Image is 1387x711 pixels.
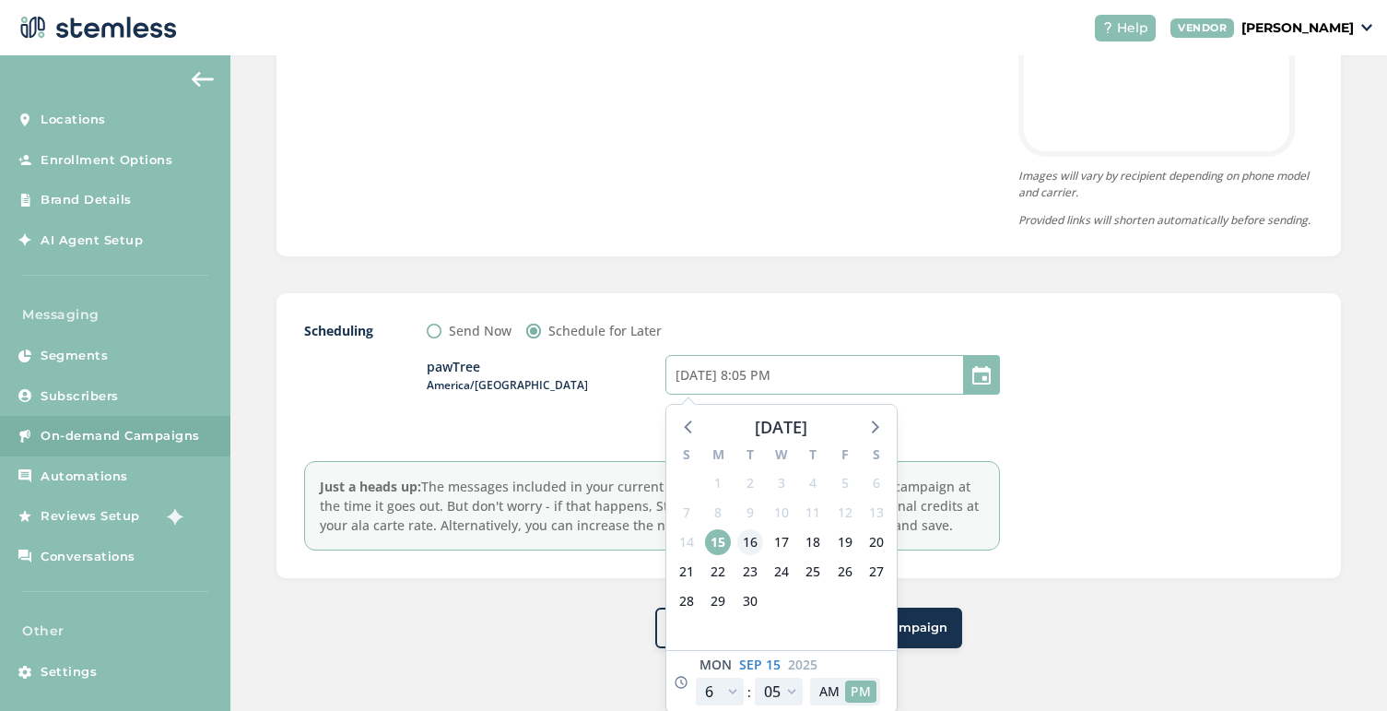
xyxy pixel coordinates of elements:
span: Wednesday, September 10, 2025 [769,500,794,526]
span: America/[GEOGRAPHIC_DATA] [427,377,665,394]
span: Locations [41,111,106,129]
span: Tuesday, September 9, 2025 [737,500,763,526]
p: Images will vary by recipient depending on phone model and carrier. [1018,168,1313,201]
div: S [861,444,892,468]
img: icon-arrow-back-accent-c549486e.svg [192,72,214,87]
label: The messages included in your current plan might not cover this scheduled campaign at the time it... [304,461,1000,551]
span: Sunday, September 21, 2025 [674,559,699,585]
span: Thursday, September 18, 2025 [800,529,826,555]
span: Automations [41,468,128,486]
span: Brand Details [41,191,132,209]
input: MM/DD/YYYY [665,355,1000,395]
strong: Just a heads up: [320,478,421,495]
span: Wednesday, September 24, 2025 [769,559,794,585]
label: Send Now [449,321,511,340]
span: Thursday, September 11, 2025 [800,500,826,526]
span: Monday, September 15, 2025 [705,529,731,555]
div: T [735,444,766,468]
span: Wednesday, September 17, 2025 [769,529,794,555]
span: Segments [41,347,108,365]
span: Sep [739,655,762,674]
span: Mon [699,655,732,674]
span: Thursday, September 4, 2025 [800,470,826,496]
div: W [766,444,797,468]
span: Friday, September 5, 2025 [832,470,858,496]
span: Tuesday, September 30, 2025 [737,588,763,614]
img: logo-dark-0685b13c.svg [15,9,177,46]
span: Saturday, September 20, 2025 [864,529,889,555]
span: Friday, September 26, 2025 [832,559,858,585]
span: Sunday, September 28, 2025 [674,588,699,614]
span: Tuesday, September 23, 2025 [737,559,763,585]
iframe: Chat Widget [1295,622,1387,711]
span: Subscribers [41,387,119,406]
img: icon_down-arrow-small-66adaf34.svg [1361,24,1372,31]
p: [PERSON_NAME] [1241,18,1354,38]
span: Sunday, September 14, 2025 [674,529,699,555]
span: Monday, September 8, 2025 [705,500,731,526]
button: Send Test [655,608,784,648]
span: Settings [41,663,97,681]
div: VENDOR [1170,18,1234,38]
img: glitter-stars-b7820f95.gif [154,498,191,535]
span: AI Agent Setup [41,231,143,250]
div: [DATE] [755,414,807,440]
span: Monday, September 22, 2025 [705,559,731,585]
button: PM [845,681,876,702]
span: Saturday, September 6, 2025 [864,470,889,496]
span: Tuesday, September 2, 2025 [737,470,763,496]
span: 15 [766,655,781,674]
span: Conversations [41,548,135,566]
span: Enrollment Options [41,151,172,170]
label: Scheduling [304,321,389,340]
span: Monday, September 1, 2025 [705,470,731,496]
span: Sunday, September 7, 2025 [674,500,699,526]
span: Reviews Setup [41,507,140,526]
label: Schedule for Later [548,321,662,340]
div: S [671,444,702,468]
span: : [747,682,751,702]
div: T [797,444,829,468]
span: Tuesday, September 16, 2025 [737,529,763,555]
span: Saturday, September 27, 2025 [864,559,889,585]
span: Help [1117,18,1148,38]
span: Wednesday, September 3, 2025 [769,470,794,496]
span: On-demand Campaigns [41,427,200,445]
label: pawTree [427,358,665,394]
img: icon-help-white-03924b79.svg [1102,22,1113,33]
div: M [702,444,734,468]
span: Friday, September 19, 2025 [832,529,858,555]
span: Thursday, September 25, 2025 [800,559,826,585]
p: Provided links will shorten automatically before sending. [1018,212,1313,229]
span: Friday, September 12, 2025 [832,500,858,526]
span: Saturday, September 13, 2025 [864,500,889,526]
span: 2025 [788,655,817,674]
span: Monday, September 29, 2025 [705,588,731,614]
button: AM [814,681,845,702]
div: F [829,444,860,468]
